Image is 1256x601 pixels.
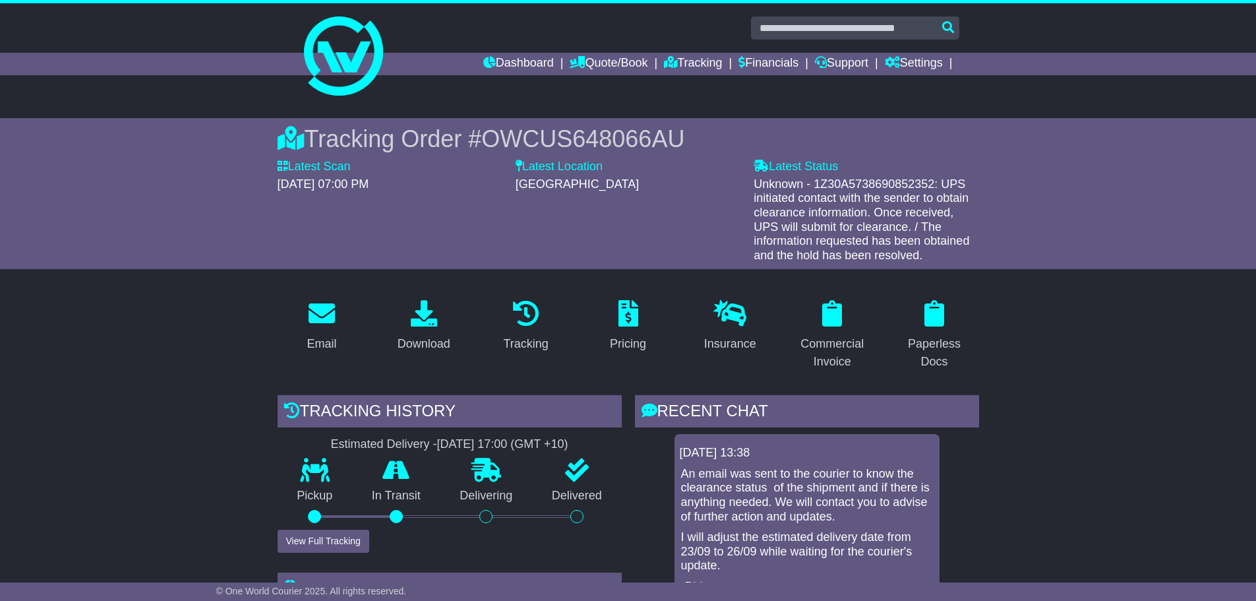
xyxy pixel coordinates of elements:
a: Quote/Book [570,53,647,75]
a: Insurance [696,296,765,358]
div: Paperless Docs [899,335,971,371]
span: OWCUS648066AU [481,125,684,152]
div: Estimated Delivery - [278,437,622,452]
label: Latest Status [754,160,838,174]
p: Delivering [440,489,533,503]
p: An email was sent to the courier to know the clearance status of the shipment and if there is any... [681,467,933,524]
div: Insurance [704,335,756,353]
p: Delivered [532,489,622,503]
div: Tracking [503,335,548,353]
a: Pricing [601,296,655,358]
div: Download [398,335,450,353]
div: [DATE] 13:38 [680,446,934,460]
a: Commercial Invoice [788,296,877,375]
span: [DATE] 07:00 PM [278,177,369,191]
p: Pickup [278,489,353,503]
a: Financials [738,53,798,75]
div: Commercial Invoice [796,335,868,371]
span: Unknown - 1Z30A5738690852352: UPS initiated contact with the sender to obtain clearance informati... [754,177,969,262]
label: Latest Scan [278,160,351,174]
p: -Rhiza [681,580,933,594]
a: Dashboard [483,53,554,75]
a: Download [389,296,459,358]
div: Tracking Order # [278,125,979,153]
p: In Transit [352,489,440,503]
span: [GEOGRAPHIC_DATA] [516,177,639,191]
div: RECENT CHAT [635,395,979,431]
label: Latest Location [516,160,603,174]
a: Support [815,53,868,75]
div: Tracking history [278,395,622,431]
a: Settings [885,53,943,75]
a: Tracking [664,53,722,75]
a: Tracking [494,296,556,358]
button: View Full Tracking [278,530,369,553]
div: Pricing [610,335,646,353]
a: Email [298,296,345,358]
span: © One World Courier 2025. All rights reserved. [216,586,407,596]
p: I will adjust the estimated delivery date from 23/09 to 26/09 while waiting for the courier's upd... [681,530,933,573]
div: Email [307,335,336,353]
div: [DATE] 17:00 (GMT +10) [437,437,568,452]
a: Paperless Docs [890,296,979,375]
